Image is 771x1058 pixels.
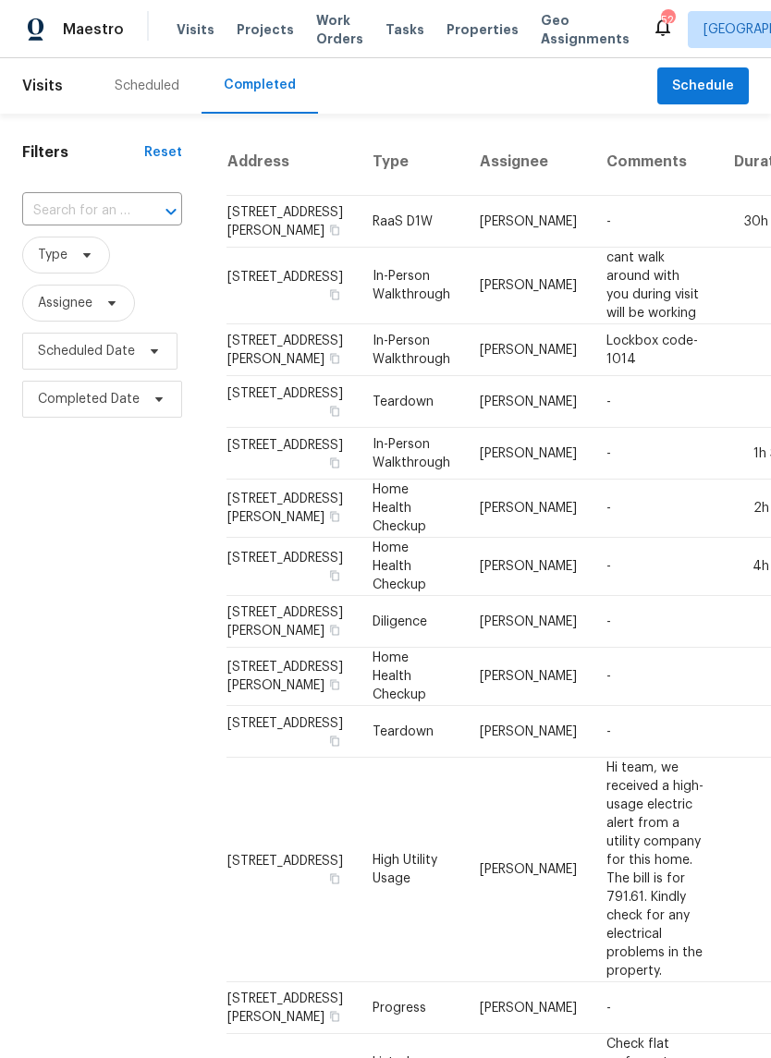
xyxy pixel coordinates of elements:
[226,196,358,248] td: [STREET_ADDRESS][PERSON_NAME]
[672,75,734,98] span: Schedule
[358,538,465,596] td: Home Health Checkup
[144,143,182,162] div: Reset
[358,480,465,538] td: Home Health Checkup
[358,376,465,428] td: Teardown
[358,758,465,982] td: High Utility Usage
[326,350,343,367] button: Copy Address
[38,390,140,408] span: Completed Date
[22,197,130,225] input: Search for an address...
[326,403,343,420] button: Copy Address
[226,538,358,596] td: [STREET_ADDRESS]
[465,324,592,376] td: [PERSON_NAME]
[465,376,592,428] td: [PERSON_NAME]
[592,376,719,428] td: -
[465,648,592,706] td: [PERSON_NAME]
[326,622,343,638] button: Copy Address
[326,676,343,693] button: Copy Address
[661,11,674,30] div: 52
[326,733,343,749] button: Copy Address
[158,199,184,225] button: Open
[316,11,363,48] span: Work Orders
[465,248,592,324] td: [PERSON_NAME]
[38,246,67,264] span: Type
[592,480,719,538] td: -
[592,538,719,596] td: -
[38,342,135,360] span: Scheduled Date
[226,376,358,428] td: [STREET_ADDRESS]
[358,196,465,248] td: RaaS D1W
[592,706,719,758] td: -
[592,596,719,648] td: -
[465,538,592,596] td: [PERSON_NAME]
[226,480,358,538] td: [STREET_ADDRESS][PERSON_NAME]
[326,1008,343,1025] button: Copy Address
[326,286,343,303] button: Copy Address
[226,648,358,706] td: [STREET_ADDRESS][PERSON_NAME]
[226,324,358,376] td: [STREET_ADDRESS][PERSON_NAME]
[326,455,343,471] button: Copy Address
[326,567,343,584] button: Copy Address
[447,20,519,39] span: Properties
[224,76,296,94] div: Completed
[592,128,719,196] th: Comments
[358,596,465,648] td: Diligence
[358,324,465,376] td: In-Person Walkthrough
[592,196,719,248] td: -
[226,248,358,324] td: [STREET_ADDRESS]
[465,596,592,648] td: [PERSON_NAME]
[358,982,465,1034] td: Progress
[326,508,343,525] button: Copy Address
[358,706,465,758] td: Teardown
[465,480,592,538] td: [PERSON_NAME]
[465,128,592,196] th: Assignee
[385,23,424,36] span: Tasks
[22,143,144,162] h1: Filters
[63,20,124,39] span: Maestro
[358,128,465,196] th: Type
[465,706,592,758] td: [PERSON_NAME]
[358,428,465,480] td: In-Person Walkthrough
[38,294,92,312] span: Assignee
[592,648,719,706] td: -
[226,706,358,758] td: [STREET_ADDRESS]
[465,982,592,1034] td: [PERSON_NAME]
[22,66,63,106] span: Visits
[465,196,592,248] td: [PERSON_NAME]
[541,11,630,48] span: Geo Assignments
[358,248,465,324] td: In-Person Walkthrough
[592,758,719,982] td: Hi team, we received a high-usage electric alert from a utility company for this home. The bill i...
[237,20,294,39] span: Projects
[226,982,358,1034] td: [STREET_ADDRESS][PERSON_NAME]
[226,428,358,480] td: [STREET_ADDRESS]
[592,324,719,376] td: Lockbox code-1014
[226,128,358,196] th: Address
[465,428,592,480] td: [PERSON_NAME]
[115,77,179,95] div: Scheduled
[177,20,214,39] span: Visits
[226,596,358,648] td: [STREET_ADDRESS][PERSON_NAME]
[657,67,749,105] button: Schedule
[592,982,719,1034] td: -
[465,758,592,982] td: [PERSON_NAME]
[226,758,358,982] td: [STREET_ADDRESS]
[326,222,343,238] button: Copy Address
[592,248,719,324] td: cant walk around with you during visit will be working
[358,648,465,706] td: Home Health Checkup
[326,870,343,887] button: Copy Address
[592,428,719,480] td: -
